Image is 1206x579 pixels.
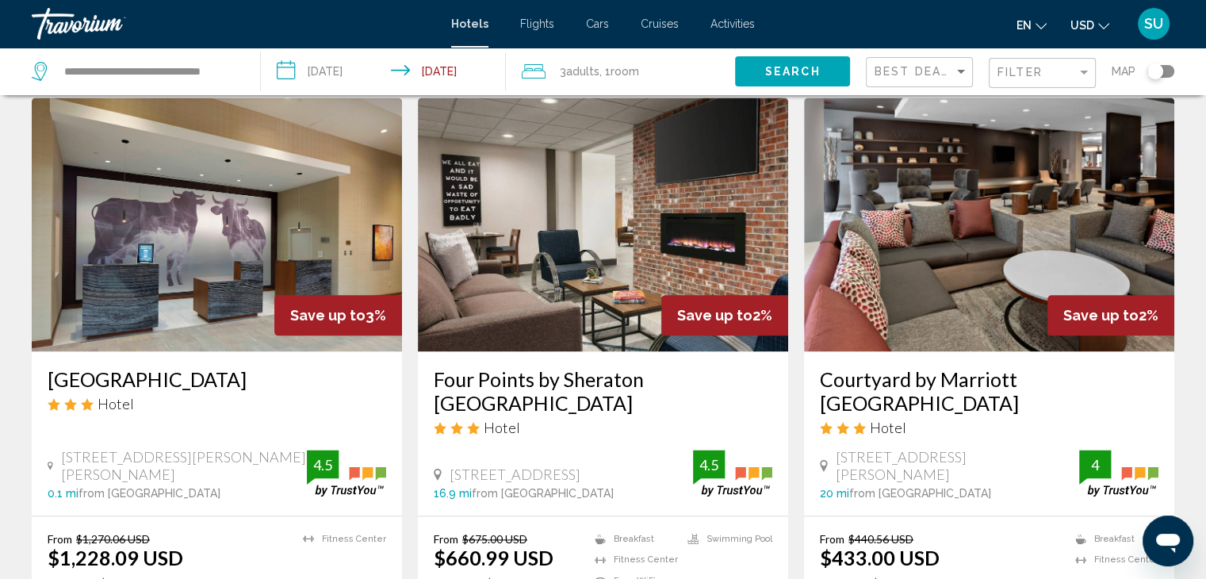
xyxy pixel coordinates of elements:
[989,57,1096,90] button: Filter
[765,66,821,79] span: Search
[48,532,72,546] span: From
[875,65,958,78] span: Best Deals
[434,487,472,500] span: 16.9 mi
[587,554,680,567] li: Fitness Center
[677,307,752,324] span: Save up to
[450,466,580,483] span: [STREET_ADDRESS]
[61,448,307,483] span: [STREET_ADDRESS][PERSON_NAME][PERSON_NAME]
[1079,455,1111,474] div: 4
[560,60,599,82] span: 3
[820,546,940,569] ins: $433.00 USD
[434,367,772,415] a: Four Points by Sheraton [GEOGRAPHIC_DATA]
[78,487,220,500] span: from [GEOGRAPHIC_DATA]
[48,546,183,569] ins: $1,228.09 USD
[32,98,402,351] img: Hotel image
[472,487,614,500] span: from [GEOGRAPHIC_DATA]
[1067,532,1158,546] li: Breakfast
[48,395,386,412] div: 3 star Hotel
[599,60,639,82] span: , 1
[870,419,906,436] span: Hotel
[1047,295,1174,336] div: 2%
[997,66,1043,79] span: Filter
[434,546,553,569] ins: $660.99 USD
[307,455,339,474] div: 4.5
[48,487,78,500] span: 0.1 mi
[1067,554,1158,567] li: Fitness Center
[1144,16,1163,32] span: SU
[1112,60,1135,82] span: Map
[307,450,386,497] img: trustyou-badge.svg
[462,532,527,546] del: $675.00 USD
[290,307,366,324] span: Save up to
[641,17,679,30] a: Cruises
[1143,516,1193,566] iframe: Button to launch messaging window
[693,450,772,497] img: trustyou-badge.svg
[587,532,680,546] li: Breakfast
[875,66,968,79] mat-select: Sort by
[611,65,639,78] span: Room
[261,48,506,95] button: Check-in date: Sep 11, 2025 Check-out date: Sep 14, 2025
[820,367,1158,415] a: Courtyard by Marriott [GEOGRAPHIC_DATA]
[434,419,772,436] div: 3 star Hotel
[820,487,849,500] span: 20 mi
[520,17,554,30] a: Flights
[1070,13,1109,36] button: Change currency
[1063,307,1139,324] span: Save up to
[274,295,402,336] div: 3%
[48,367,386,391] a: [GEOGRAPHIC_DATA]
[1133,7,1174,40] button: User Menu
[693,455,725,474] div: 4.5
[295,532,386,546] li: Fitness Center
[661,295,788,336] div: 2%
[484,419,520,436] span: Hotel
[76,532,150,546] del: $1,270.06 USD
[586,17,609,30] a: Cars
[418,98,788,351] img: Hotel image
[804,98,1174,351] img: Hotel image
[506,48,735,95] button: Travelers: 3 adults, 0 children
[1135,64,1174,79] button: Toggle map
[566,65,599,78] span: Adults
[32,8,435,40] a: Travorium
[836,448,1079,483] span: [STREET_ADDRESS][PERSON_NAME]
[849,487,991,500] span: from [GEOGRAPHIC_DATA]
[434,532,458,546] span: From
[451,17,488,30] a: Hotels
[735,56,850,86] button: Search
[820,419,1158,436] div: 3 star Hotel
[710,17,755,30] a: Activities
[98,395,134,412] span: Hotel
[680,532,772,546] li: Swimming Pool
[1079,450,1158,497] img: trustyou-badge.svg
[1070,19,1094,32] span: USD
[820,532,844,546] span: From
[848,532,913,546] del: $440.56 USD
[1016,19,1032,32] span: en
[1016,13,1047,36] button: Change language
